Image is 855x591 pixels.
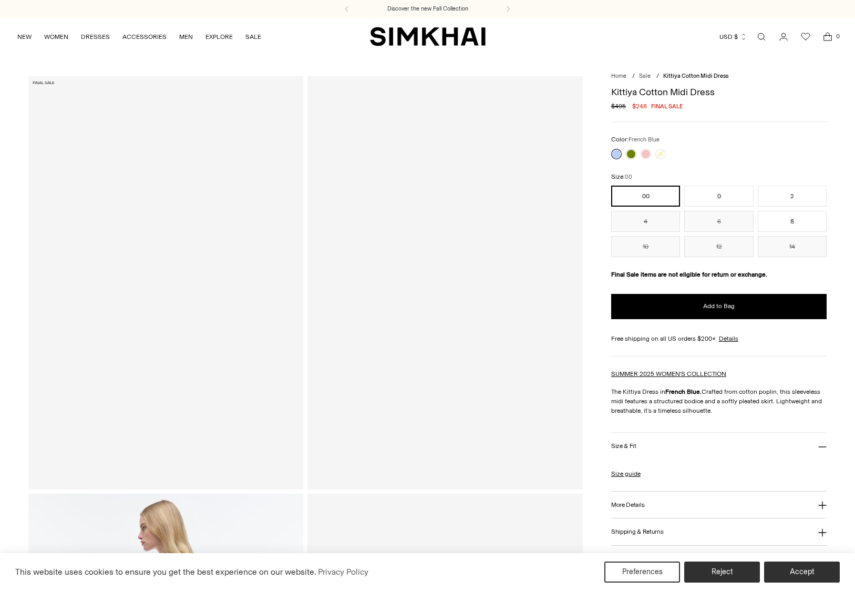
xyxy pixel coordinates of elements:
[179,25,193,48] a: MEN
[611,387,827,415] p: The Kittiya Dress in Crafted from cotton poplin, this sleeveless midi features a structured bodic...
[751,26,772,47] a: Open search modal
[639,73,651,79] a: Sale
[611,469,641,478] a: Size guide
[17,25,32,48] a: NEW
[611,433,827,460] button: Size & Fit
[611,334,827,343] div: Free shipping on all US orders $200+
[316,564,370,580] a: Privacy Policy (opens in a new tab)
[656,72,659,81] div: /
[703,302,735,311] span: Add to Bag
[611,271,767,278] strong: Final Sale items are not eligible for return or exchange.
[370,26,486,47] a: SIMKHAI
[684,562,760,583] button: Reject
[611,370,726,378] a: SUMMER 2025 WOMEN'S COLLECTION
[773,26,794,47] a: Go to the account page
[611,211,680,232] button: 4
[611,72,827,81] nav: breadcrumbs
[611,294,827,319] button: Add to Bag
[719,25,747,48] button: USD $
[625,174,632,180] span: 00
[758,236,827,257] button: 14
[611,502,644,508] h3: More Details
[611,518,827,545] button: Shipping & Returns
[758,186,827,207] button: 2
[611,528,664,535] h3: Shipping & Returns
[758,211,827,232] button: 8
[611,443,636,450] h3: Size & Fit
[719,334,738,343] a: Details
[663,73,728,79] span: Kittiya Cotton Midi Dress
[795,26,816,47] a: Wishlist
[387,5,468,13] a: Discover the new Fall Collection
[611,186,680,207] button: 00
[611,236,680,257] button: 10
[817,26,838,47] a: Open cart modal
[665,388,702,395] strong: French Blue.
[684,186,753,207] button: 0
[28,76,304,490] a: Kittiya Cotton Midi Dress
[205,25,233,48] a: EXPLORE
[611,87,827,97] h1: Kittiya Cotton Midi Dress
[44,25,68,48] a: WOMEN
[611,73,626,79] a: Home
[684,236,753,257] button: 12
[81,25,110,48] a: DRESSES
[611,101,626,111] s: $495
[611,172,632,182] label: Size:
[122,25,167,48] a: ACCESSORIES
[629,136,660,143] span: French Blue
[307,76,583,490] a: Kittiya Cotton Midi Dress
[611,546,827,573] button: Client Services
[611,135,660,145] label: Color:
[632,101,647,111] span: $248
[604,562,680,583] button: Preferences
[15,567,316,577] span: This website uses cookies to ensure you get the best experience on our website.
[245,25,261,48] a: SALE
[611,492,827,518] button: More Details
[764,562,840,583] button: Accept
[833,32,842,41] span: 0
[684,211,753,232] button: 6
[632,72,635,81] div: /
